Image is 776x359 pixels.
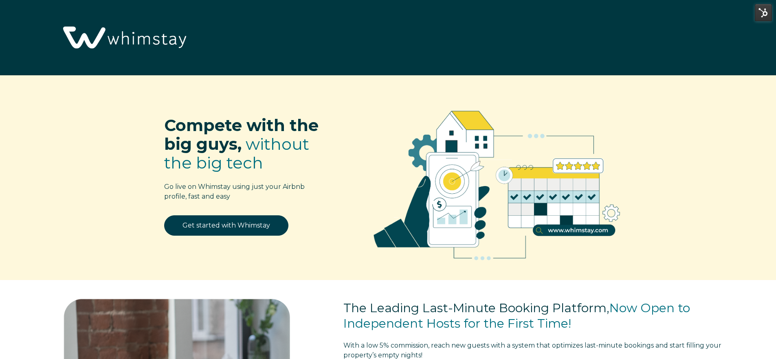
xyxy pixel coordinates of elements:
[343,341,673,349] span: With a low 5% commission, reach new guests with a system that optimizes last-minute bookings and s
[164,183,305,200] span: Go live on Whimstay using just your Airbnb profile, fast and easy
[57,4,190,72] img: Whimstay Logo-02 1
[343,341,721,359] span: tart filling your property’s empty nights!
[354,88,640,276] img: RBO Ilustrations-02
[164,134,309,173] span: without the big tech
[755,4,772,21] img: HubSpot Tools Menu Toggle
[343,300,690,331] span: Now Open to Independent Hosts for the First Time!
[164,215,288,236] a: Get started with Whimstay
[343,300,609,315] span: The Leading Last-Minute Booking Platform,
[164,115,319,154] span: Compete with the big guys,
